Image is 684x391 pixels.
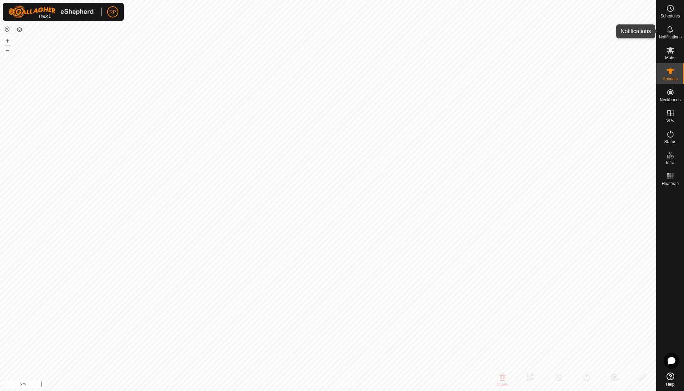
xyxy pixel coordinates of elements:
span: Help [666,382,675,386]
span: Notifications [659,35,682,39]
span: Schedules [660,14,680,18]
span: Heatmap [662,182,679,186]
span: Neckbands [660,98,681,102]
button: Reset Map [3,25,12,34]
button: + [3,37,12,45]
a: Privacy Policy [300,382,327,388]
span: Status [664,140,676,144]
span: Animals [663,77,678,81]
a: Contact Us [335,382,356,388]
span: RP [109,8,116,16]
img: Gallagher Logo [8,6,96,18]
button: Map Layers [15,25,24,34]
a: Help [656,370,684,389]
span: Mobs [665,56,675,60]
span: VPs [666,119,674,123]
button: – [3,46,12,54]
span: Infra [666,161,674,165]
